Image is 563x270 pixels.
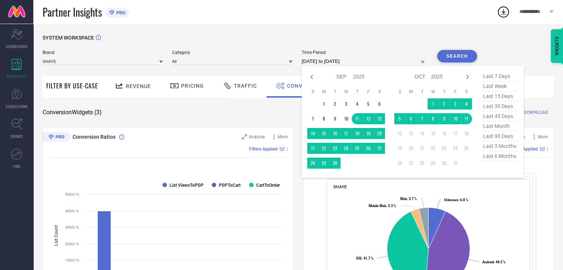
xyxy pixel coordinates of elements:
td: Tue Sep 23 2025 [329,143,341,154]
td: Tue Sep 30 2025 [329,158,341,169]
span: Analyse [249,134,265,139]
span: More [538,134,548,139]
td: Wed Oct 08 2025 [428,113,439,124]
td: Tue Sep 02 2025 [329,98,341,109]
td: Fri Sep 26 2025 [363,143,374,154]
td: Sun Oct 26 2025 [394,158,405,169]
td: Sat Sep 13 2025 [374,113,385,124]
td: Mon Sep 15 2025 [318,128,329,139]
span: SUGGESTIONS [6,104,28,109]
td: Mon Sep 29 2025 [318,158,329,169]
span: Filters Applied [249,146,278,152]
span: Traffic [234,83,257,89]
td: Fri Oct 17 2025 [450,128,461,139]
td: Fri Sep 12 2025 [363,113,374,124]
th: Monday [318,89,329,95]
td: Thu Oct 23 2025 [439,143,450,154]
td: Thu Sep 04 2025 [352,98,363,109]
th: Sunday [394,89,405,95]
span: SCORECARDS [6,44,28,49]
span: last 45 days [481,111,518,121]
span: Partner Insights [43,4,102,20]
input: Select time period [302,57,428,66]
div: Open download list [497,5,510,18]
span: Conversion Widgets ( 3 ) [43,109,102,116]
span: Category [172,50,292,55]
span: Conversion Ratios [73,134,115,140]
text: : 3.7 % [400,197,417,201]
td: Sat Sep 20 2025 [374,128,385,139]
span: TRENDS [10,134,23,139]
span: Brand [43,50,163,55]
td: Sun Sep 14 2025 [307,128,318,139]
th: Tuesday [416,89,428,95]
span: PRO [114,10,125,16]
text: 200Cr % [65,242,79,246]
th: Saturday [374,89,385,95]
td: Wed Sep 10 2025 [341,113,352,124]
td: Thu Sep 25 2025 [352,143,363,154]
th: Saturday [461,89,472,95]
span: SYSTEM WORKSPACE [43,35,94,41]
th: Wednesday [428,89,439,95]
td: Fri Oct 31 2025 [450,158,461,169]
svg: Zoom [242,134,247,139]
td: Thu Oct 30 2025 [439,158,450,169]
th: Sunday [307,89,318,95]
td: Sun Oct 12 2025 [394,128,405,139]
td: Wed Sep 17 2025 [341,128,352,139]
td: Wed Sep 03 2025 [341,98,352,109]
span: FWD [13,163,20,169]
td: Tue Sep 16 2025 [329,128,341,139]
span: Filter By Use-Case [46,81,98,90]
span: Revenue [126,83,151,89]
th: Friday [363,89,374,95]
td: Mon Oct 27 2025 [405,158,416,169]
span: last 7 days [481,71,518,81]
text: List ViewsToPDP [170,183,204,188]
th: Thursday [352,89,363,95]
text: : 3.3 % [369,204,396,208]
span: SHAYE [333,184,347,189]
td: Thu Sep 18 2025 [352,128,363,139]
td: Wed Oct 01 2025 [428,98,439,109]
td: Tue Oct 28 2025 [416,158,428,169]
span: DOWNLOAD [524,109,548,116]
text: 500Cr % [65,192,79,196]
td: Wed Sep 24 2025 [341,143,352,154]
tspan: List Count [54,225,59,246]
span: WORKSPACE [7,74,27,79]
div: Previous month [307,72,316,81]
span: | [286,146,288,152]
text: 100Cr % [65,258,79,262]
td: Sun Sep 28 2025 [307,158,318,169]
tspan: Android [482,260,494,264]
td: Sun Sep 07 2025 [307,113,318,124]
td: Tue Sep 09 2025 [329,113,341,124]
td: Sat Oct 04 2025 [461,98,472,109]
tspan: IOS [356,256,362,260]
td: Mon Sep 08 2025 [318,113,329,124]
td: Mon Oct 06 2025 [405,113,416,124]
td: Fri Oct 24 2025 [450,143,461,154]
text: : 6.8 % [444,198,468,202]
span: Pricing [181,83,204,89]
span: last 15 days [481,91,518,101]
th: Wednesday [341,89,352,95]
span: last month [481,121,518,131]
td: Mon Sep 22 2025 [318,143,329,154]
text: 300Cr % [65,225,79,229]
th: Friday [450,89,461,95]
td: Thu Sep 11 2025 [352,113,363,124]
td: Fri Sep 19 2025 [363,128,374,139]
td: Sun Oct 05 2025 [394,113,405,124]
td: Tue Oct 07 2025 [416,113,428,124]
div: Next month [463,72,472,81]
td: Wed Oct 29 2025 [428,158,439,169]
button: Search [437,50,477,63]
td: Wed Oct 15 2025 [428,128,439,139]
td: Thu Oct 16 2025 [439,128,450,139]
span: last week [481,81,518,91]
tspan: Unknown [444,198,458,202]
td: Sun Oct 19 2025 [394,143,405,154]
